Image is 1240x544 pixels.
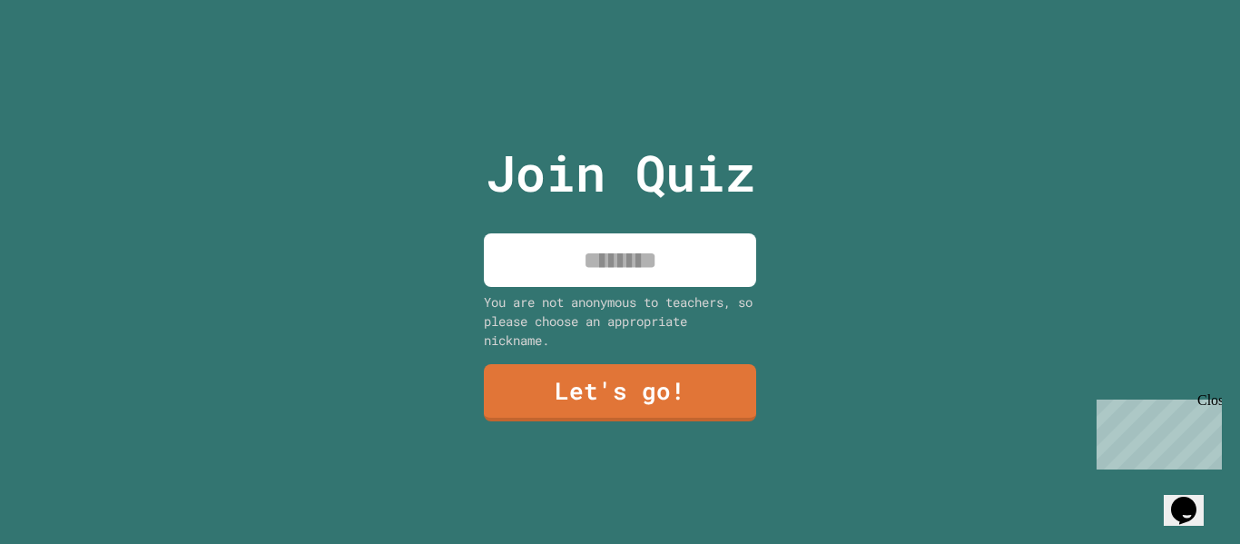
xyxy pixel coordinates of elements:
a: Let's go! [484,364,756,421]
div: Chat with us now!Close [7,7,125,115]
div: You are not anonymous to teachers, so please choose an appropriate nickname. [484,292,756,350]
iframe: chat widget [1164,471,1222,526]
p: Join Quiz [486,135,755,211]
iframe: chat widget [1089,392,1222,470]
